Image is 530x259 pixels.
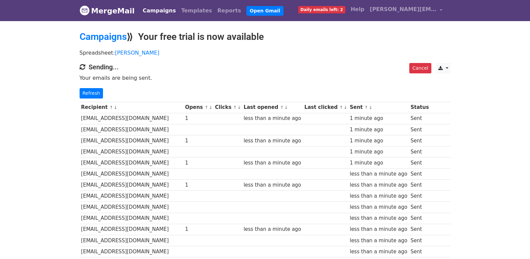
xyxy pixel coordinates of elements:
td: Sent [409,135,430,146]
td: [EMAIL_ADDRESS][DOMAIN_NAME] [80,213,184,224]
a: ↑ [233,105,237,110]
td: [EMAIL_ADDRESS][DOMAIN_NAME] [80,246,184,257]
td: Sent [409,146,430,157]
td: [EMAIL_ADDRESS][DOMAIN_NAME] [80,124,184,135]
th: Recipient [80,102,184,113]
p: Your emails are being sent. [80,74,451,81]
div: less than a minute ago [350,237,407,245]
p: Spreadsheet: [80,49,451,56]
a: ↓ [344,105,347,110]
td: [EMAIL_ADDRESS][DOMAIN_NAME] [80,224,184,235]
a: MergeMail [80,4,135,18]
a: Cancel [409,63,431,73]
a: Campaigns [140,4,179,17]
td: [EMAIL_ADDRESS][DOMAIN_NAME] [80,202,184,213]
th: Opens [184,102,214,113]
td: Sent [409,235,430,246]
div: less than a minute ago [243,137,301,145]
td: Sent [409,169,430,180]
td: Sent [409,113,430,124]
div: less than a minute ago [350,214,407,222]
div: less than a minute ago [243,181,301,189]
a: ↓ [237,105,241,110]
div: 1 [185,115,212,122]
th: Status [409,102,430,113]
a: ↓ [284,105,288,110]
div: less than a minute ago [350,225,407,233]
a: [PERSON_NAME] [115,50,160,56]
a: Help [348,3,367,16]
th: Last clicked [303,102,348,113]
a: ↑ [205,105,208,110]
a: ↑ [109,105,113,110]
a: Refresh [80,88,103,99]
td: Sent [409,213,430,224]
div: less than a minute ago [243,225,301,233]
a: ↑ [339,105,343,110]
a: Templates [179,4,215,17]
h4: Sending... [80,63,451,71]
div: 1 [185,137,212,145]
div: less than a minute ago [350,203,407,211]
td: [EMAIL_ADDRESS][DOMAIN_NAME] [80,135,184,146]
td: Sent [409,246,430,257]
a: ↓ [114,105,117,110]
td: Sent [409,157,430,169]
h2: ⟫ Your free trial is now available [80,31,451,43]
span: [PERSON_NAME][EMAIL_ADDRESS][DOMAIN_NAME] [370,5,437,13]
a: ↑ [280,105,284,110]
a: [PERSON_NAME][EMAIL_ADDRESS][DOMAIN_NAME] [367,3,445,18]
div: less than a minute ago [350,181,407,189]
td: [EMAIL_ADDRESS][DOMAIN_NAME] [80,235,184,246]
img: MergeMail logo [80,5,90,15]
td: [EMAIL_ADDRESS][DOMAIN_NAME] [80,146,184,157]
div: less than a minute ago [350,170,407,178]
a: Daily emails left: 2 [296,3,348,16]
th: Last opened [242,102,303,113]
a: ↓ [369,105,373,110]
td: [EMAIL_ADDRESS][DOMAIN_NAME] [80,157,184,169]
div: less than a minute ago [350,248,407,256]
div: 1 minute ago [350,115,407,122]
div: less than a minute ago [350,192,407,200]
div: 1 [185,159,212,167]
td: Sent [409,224,430,235]
span: Daily emails left: 2 [298,6,345,13]
th: Sent [348,102,409,113]
div: 1 minute ago [350,159,407,167]
td: [EMAIL_ADDRESS][DOMAIN_NAME] [80,191,184,202]
td: Sent [409,180,430,191]
div: 1 minute ago [350,148,407,156]
td: Sent [409,202,430,213]
a: ↑ [364,105,368,110]
a: Campaigns [80,31,127,42]
div: less than a minute ago [243,159,301,167]
td: [EMAIL_ADDRESS][DOMAIN_NAME] [80,169,184,180]
td: Sent [409,191,430,202]
div: 1 minute ago [350,137,407,145]
a: Open Gmail [246,6,284,16]
div: less than a minute ago [243,115,301,122]
div: 1 [185,225,212,233]
div: 1 minute ago [350,126,407,134]
td: [EMAIL_ADDRESS][DOMAIN_NAME] [80,113,184,124]
a: Reports [215,4,244,17]
div: 1 [185,181,212,189]
td: [EMAIL_ADDRESS][DOMAIN_NAME] [80,180,184,191]
td: Sent [409,124,430,135]
a: ↓ [209,105,213,110]
th: Clicks [213,102,242,113]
